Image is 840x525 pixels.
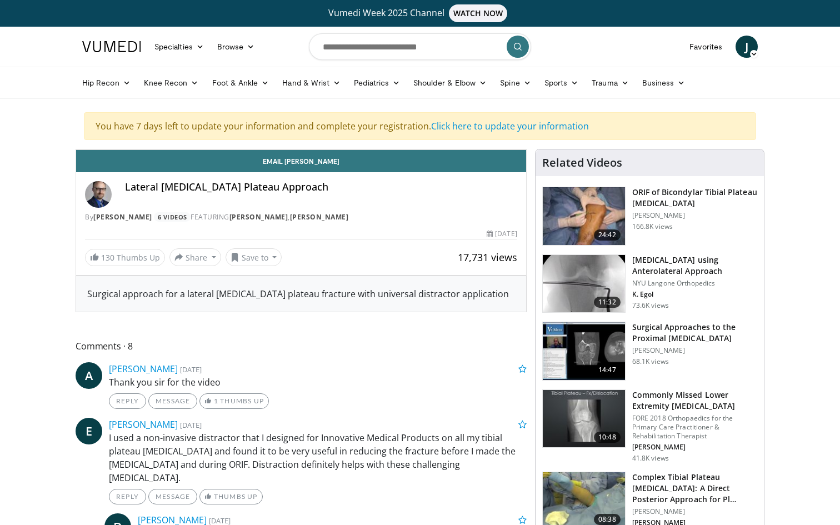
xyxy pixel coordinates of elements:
a: Pediatrics [347,72,407,94]
a: Click here to update your information [431,120,589,132]
span: 08:38 [594,514,621,525]
h3: ORIF of Bicondylar Tibial Plateau [MEDICAL_DATA] [632,187,757,209]
img: 4aa379b6-386c-4fb5-93ee-de5617843a87.150x105_q85_crop-smart_upscale.jpg [543,390,625,448]
a: 14:47 Surgical Approaches to the Proximal [MEDICAL_DATA] [PERSON_NAME] 68.1K views [542,322,757,381]
img: VuMedi Logo [82,41,141,52]
img: 9nZFQMepuQiumqNn4xMDoxOjBzMTt2bJ.150x105_q85_crop-smart_upscale.jpg [543,255,625,313]
small: [DATE] [180,420,202,430]
a: Reply [109,393,146,409]
h3: Surgical Approaches to the Proximal [MEDICAL_DATA] [632,322,757,344]
img: Avatar [85,181,112,208]
span: 130 [101,252,114,263]
a: Knee Recon [137,72,206,94]
a: Reply [109,489,146,504]
p: 166.8K views [632,222,673,231]
p: FORE 2018 Orthopaedics for the Primary Care Practitioner & Rehabilitation Therapist [632,414,757,441]
a: 11:32 [MEDICAL_DATA] using Anterolateral Approach NYU Langone Orthopedics K. Egol 73.6K views [542,254,757,313]
p: 68.1K views [632,357,669,366]
p: K. Egol [632,290,757,299]
a: [PERSON_NAME] [109,363,178,375]
a: 6 Videos [154,212,191,222]
div: [DATE] [487,229,517,239]
a: 24:42 ORIF of Bicondylar Tibial Plateau [MEDICAL_DATA] [PERSON_NAME] 166.8K views [542,187,757,246]
a: Sports [538,72,586,94]
input: Search topics, interventions [309,33,531,60]
a: Thumbs Up [199,489,262,504]
p: [PERSON_NAME] [632,507,757,516]
a: Message [148,393,197,409]
img: Levy_Tib_Plat_100000366_3.jpg.150x105_q85_crop-smart_upscale.jpg [543,187,625,245]
p: NYU Langone Orthopedics [632,279,757,288]
span: 11:32 [594,297,621,308]
p: 41.8K views [632,454,669,463]
a: 1 Thumbs Up [199,393,269,409]
a: E [76,418,102,444]
a: Shoulder & Elbow [407,72,493,94]
a: 10:48 Commonly Missed Lower Extremity [MEDICAL_DATA] FORE 2018 Orthopaedics for the Primary Care ... [542,389,757,463]
a: J [736,36,758,58]
img: DA_UIUPltOAJ8wcH4xMDoxOjB1O8AjAz.150x105_q85_crop-smart_upscale.jpg [543,322,625,380]
a: A [76,362,102,389]
span: Comments 8 [76,339,527,353]
small: [DATE] [180,364,202,374]
span: 17,731 views [458,251,517,264]
a: Vumedi Week 2025 ChannelWATCH NOW [84,4,756,22]
a: Hip Recon [76,72,137,94]
div: By FEATURING , [85,212,517,222]
div: Surgical approach for a lateral [MEDICAL_DATA] plateau fracture with universal distractor applica... [87,287,515,301]
a: [PERSON_NAME] [290,212,349,222]
span: 24:42 [594,229,621,241]
a: Specialties [148,36,211,58]
h4: Lateral [MEDICAL_DATA] Plateau Approach [125,181,517,193]
h4: Related Videos [542,156,622,169]
a: [PERSON_NAME] [109,418,178,431]
a: Favorites [683,36,729,58]
h3: Commonly Missed Lower Extremity [MEDICAL_DATA] [632,389,757,412]
p: [PERSON_NAME] [632,346,757,355]
p: [PERSON_NAME] [632,211,757,220]
span: WATCH NOW [449,4,508,22]
a: Spine [493,72,537,94]
span: 1 [214,397,218,405]
a: Foot & Ankle [206,72,276,94]
div: You have 7 days left to update your information and complete your registration. [84,112,756,140]
a: Hand & Wrist [276,72,347,94]
a: 130 Thumbs Up [85,249,165,266]
p: I used a non-invasive distractor that I designed for Innovative Medical Products on all my tibial... [109,431,527,484]
button: Share [169,248,221,266]
a: Business [636,72,692,94]
h3: Complex Tibial Plateau [MEDICAL_DATA]: A Direct Posterior Approach for Pl… [632,472,757,505]
a: Email [PERSON_NAME] [76,150,526,172]
a: Browse [211,36,262,58]
span: 14:47 [594,364,621,376]
button: Save to [226,248,282,266]
p: Thank you sir for the video [109,376,527,389]
a: Message [148,489,197,504]
a: [PERSON_NAME] [93,212,152,222]
h3: [MEDICAL_DATA] using Anterolateral Approach [632,254,757,277]
p: [PERSON_NAME] [632,443,757,452]
span: 10:48 [594,432,621,443]
a: [PERSON_NAME] [229,212,288,222]
p: 73.6K views [632,301,669,310]
a: Trauma [585,72,636,94]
